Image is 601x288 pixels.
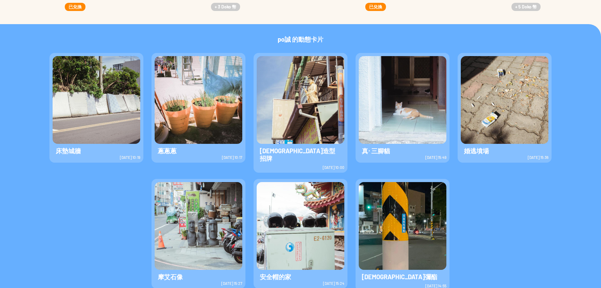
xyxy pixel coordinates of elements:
img: Visruth.jpg not found [155,56,242,144]
span: 真‧ 三腳貓 [359,144,393,158]
span: 安全帽的家 [257,270,294,284]
button: 已兌換 [65,3,85,11]
span: [DATE] 15:24 [323,281,344,285]
img: Visruth.jpg not found [257,56,344,144]
img: Visruth.jpg not found [257,182,344,270]
img: Visruth.jpg not found [461,56,548,144]
span: 床墊城牆 [53,144,84,158]
span: [DATE] 10:00 [323,165,344,170]
img: Visruth.jpg not found [53,56,140,144]
button: + 3 Doko 幣 [211,3,240,11]
img: Visruth.jpg not found [359,182,446,270]
span: [DATE] 15:27 [221,281,242,285]
span: [DATE] 10:19 [120,155,140,160]
span: [DATE] 15:36 [528,155,548,160]
span: [DEMOGRAPHIC_DATA]造型招牌 [257,144,344,165]
img: Visruth.jpg not found [155,182,242,270]
button: 已兌換 [365,3,386,11]
span: 婚逃墳場 [461,144,492,158]
span: 蔥蔥蔥 [155,144,180,158]
span: [DATE] 15:49 [425,155,446,160]
button: + 5 Doko 幣 [511,3,541,11]
span: 摩艾石像 [155,270,186,284]
span: [DATE] 14:55 [425,284,446,288]
span: [DATE] 10:17 [222,155,242,160]
span: [DEMOGRAPHIC_DATA]彌酯 [359,270,440,284]
img: Visruth.jpg not found [359,56,446,144]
